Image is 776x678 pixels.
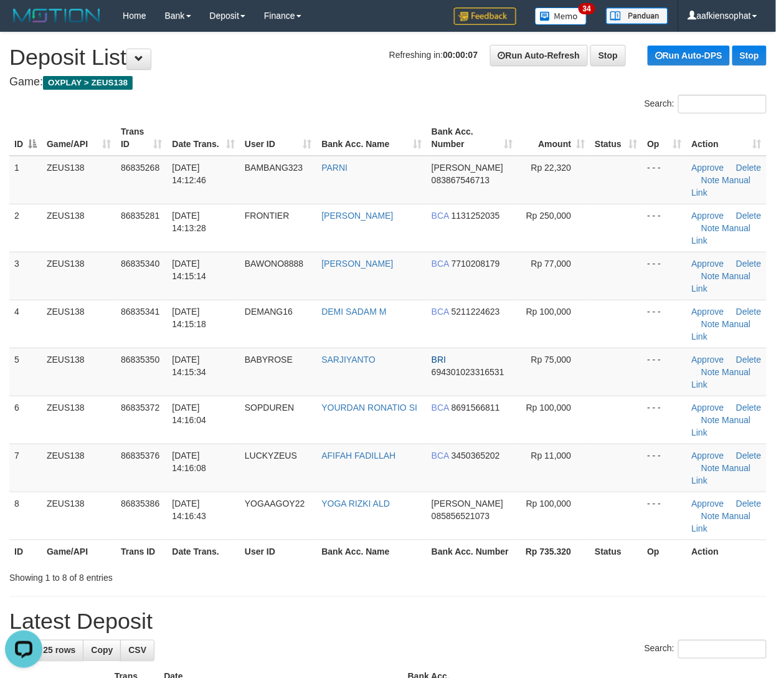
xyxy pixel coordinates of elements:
a: Delete [736,499,761,508]
a: Stop [590,45,626,66]
td: ZEUS138 [42,300,116,348]
span: DEMANG16 [245,307,293,317]
a: CSV [120,640,154,661]
a: Approve [692,403,724,413]
span: Rp 22,320 [531,163,572,173]
a: Manual Link [692,463,751,485]
span: 86835268 [121,163,159,173]
img: Button%20Memo.svg [535,7,587,25]
td: 1 [9,156,42,204]
span: 86835386 [121,499,159,508]
a: Manual Link [692,511,751,533]
span: 86835350 [121,355,159,365]
span: BCA [432,211,449,221]
a: DEMI SADAM M [321,307,386,317]
a: YOURDAN RONATIO SI [321,403,417,413]
th: Date Trans.: activate to sort column ascending [167,120,240,156]
a: AFIFAH FADILLAH [321,451,395,461]
span: [DATE] 14:16:04 [172,403,206,425]
a: Delete [736,211,761,221]
a: Manual Link [692,271,751,294]
span: BAMBANG323 [245,163,303,173]
span: 86835376 [121,451,159,461]
a: Delete [736,355,761,365]
span: Copy 1131252035 to clipboard [452,211,500,221]
th: Amount: activate to sort column ascending [518,120,590,156]
span: Rp 77,000 [531,259,572,269]
span: BCA [432,403,449,413]
span: Refreshing in: [389,50,478,60]
a: Note [701,463,720,473]
td: ZEUS138 [42,396,116,444]
th: Trans ID [116,540,167,563]
td: 8 [9,492,42,540]
label: Search: [645,95,767,113]
td: ZEUS138 [42,492,116,540]
th: User ID [240,540,316,563]
span: Copy 8691566811 to clipboard [452,403,500,413]
a: Stop [732,45,767,65]
span: [DATE] 14:16:08 [172,451,206,473]
img: Feedback.jpg [454,7,516,25]
h1: Latest Deposit [9,609,767,634]
th: Op [642,540,686,563]
span: Copy 7710208179 to clipboard [452,259,500,269]
td: 5 [9,348,42,396]
label: Search: [645,640,767,659]
a: Delete [736,163,761,173]
a: Note [701,511,720,521]
th: Bank Acc. Name [316,540,427,563]
td: 3 [9,252,42,300]
td: - - - [642,156,686,204]
span: [DATE] 14:16:43 [172,499,206,521]
td: - - - [642,492,686,540]
span: 86835341 [121,307,159,317]
span: [PERSON_NAME] [432,163,503,173]
span: Rp 75,000 [531,355,572,365]
span: Rp 100,000 [526,403,571,413]
h4: Game: [9,76,767,88]
span: BCA [432,307,449,317]
a: Approve [692,499,724,508]
span: Copy [91,646,113,656]
input: Search: [678,95,767,113]
a: Manual Link [692,415,751,437]
td: 7 [9,444,42,492]
span: 86835372 [121,403,159,413]
a: Note [701,223,720,233]
a: Run Auto-Refresh [490,45,588,66]
td: - - - [642,444,686,492]
td: ZEUS138 [42,156,116,204]
a: Manual Link [692,367,751,389]
td: ZEUS138 [42,444,116,492]
a: SARJIYANTO [321,355,376,365]
a: Approve [692,163,724,173]
th: Bank Acc. Number: activate to sort column ascending [427,120,518,156]
th: Bank Acc. Number [427,540,518,563]
a: Delete [736,403,761,413]
a: Run Auto-DPS [648,45,730,65]
th: Status [590,540,642,563]
td: 4 [9,300,42,348]
a: [PERSON_NAME] [321,259,393,269]
th: Date Trans. [167,540,240,563]
a: [PERSON_NAME] [321,211,393,221]
th: Bank Acc. Name: activate to sort column ascending [316,120,427,156]
td: 6 [9,396,42,444]
span: YOGAAGOY22 [245,499,305,508]
div: Showing 1 to 8 of 8 entries [9,566,314,584]
span: [PERSON_NAME] [432,499,503,508]
span: 86835281 [121,211,159,221]
a: Approve [692,451,724,461]
strong: 00:00:07 [443,50,478,60]
td: - - - [642,252,686,300]
a: Note [701,367,720,377]
th: Rp 735.320 [518,540,590,563]
span: Rp 100,000 [526,307,571,317]
th: Action: activate to sort column ascending [687,120,767,156]
span: Copy 085856521073 to clipboard [432,511,490,521]
a: Delete [736,259,761,269]
a: YOGA RIZKI ALD [321,499,390,508]
span: Copy 3450365202 to clipboard [452,451,500,461]
a: Manual Link [692,319,751,341]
